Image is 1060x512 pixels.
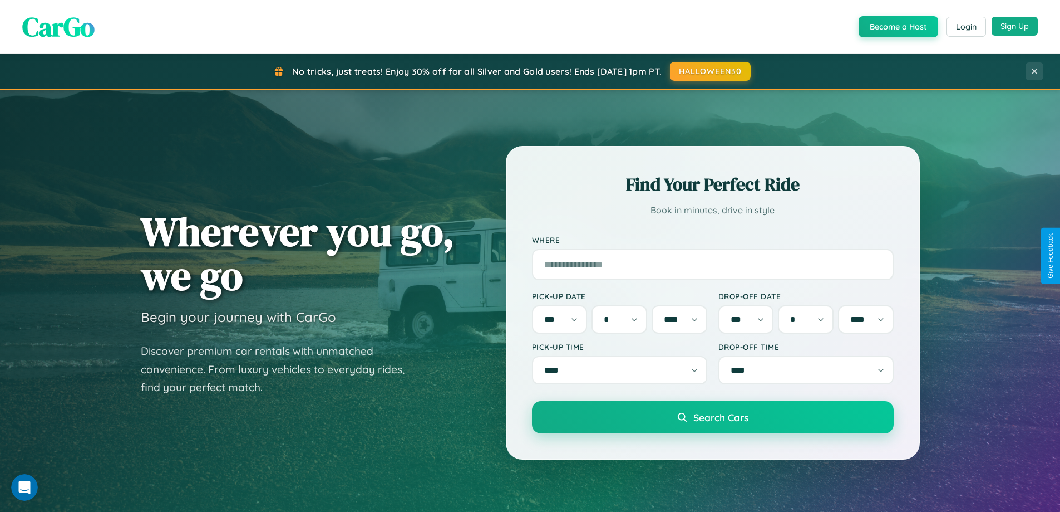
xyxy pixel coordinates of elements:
span: Search Cars [693,411,748,423]
label: Drop-off Time [718,342,894,352]
h1: Wherever you go, we go [141,209,455,298]
button: HALLOWEEN30 [670,62,751,81]
div: Give Feedback [1047,233,1054,279]
p: Discover premium car rentals with unmatched convenience. From luxury vehicles to everyday rides, ... [141,342,419,397]
button: Search Cars [532,401,894,433]
span: CarGo [22,8,95,45]
label: Pick-up Time [532,342,707,352]
h3: Begin your journey with CarGo [141,309,336,325]
p: Book in minutes, drive in style [532,202,894,218]
button: Login [946,17,986,37]
label: Pick-up Date [532,291,707,301]
h2: Find Your Perfect Ride [532,172,894,197]
label: Where [532,235,894,245]
span: No tricks, just treats! Enjoy 30% off for all Silver and Gold users! Ends [DATE] 1pm PT. [292,66,662,77]
iframe: Intercom live chat [11,474,38,501]
button: Sign Up [992,17,1038,36]
button: Become a Host [859,16,938,37]
label: Drop-off Date [718,291,894,301]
